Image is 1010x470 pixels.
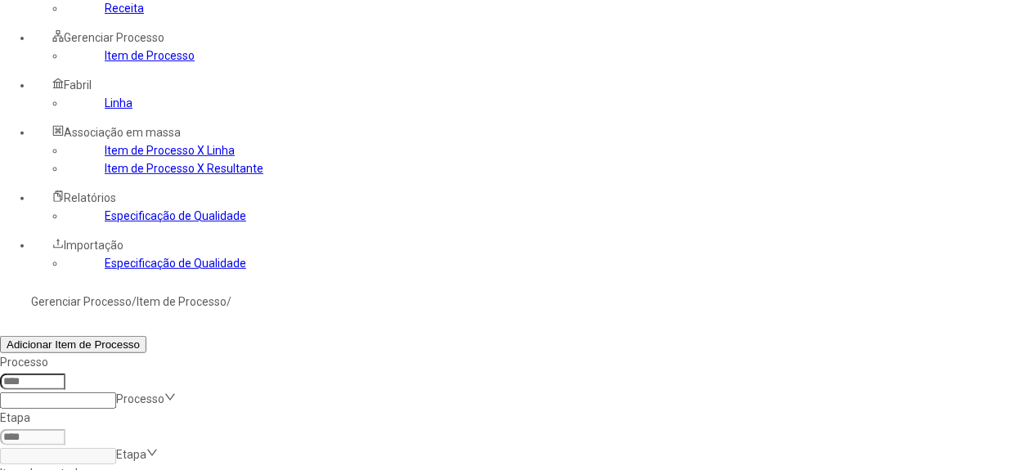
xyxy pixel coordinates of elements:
nz-breadcrumb-separator: / [227,295,231,308]
span: Gerenciar Processo [64,31,164,44]
span: Associação em massa [64,126,181,139]
a: Receita [105,2,144,15]
a: Especificação de Qualidade [105,257,246,270]
a: Item de Processo [105,49,195,62]
a: Item de Processo X Resultante [105,162,263,175]
a: Linha [105,96,132,110]
a: Item de Processo X Linha [105,144,235,157]
nz-select-placeholder: Etapa [116,448,146,461]
nz-select-placeholder: Processo [116,392,164,405]
a: Item de Processo [137,295,227,308]
span: Fabril [64,78,92,92]
span: Relatórios [64,191,116,204]
a: Especificação de Qualidade [105,209,246,222]
nz-breadcrumb-separator: / [132,295,137,308]
span: Adicionar Item de Processo [7,338,140,351]
span: Importação [64,239,123,252]
a: Gerenciar Processo [31,295,132,308]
